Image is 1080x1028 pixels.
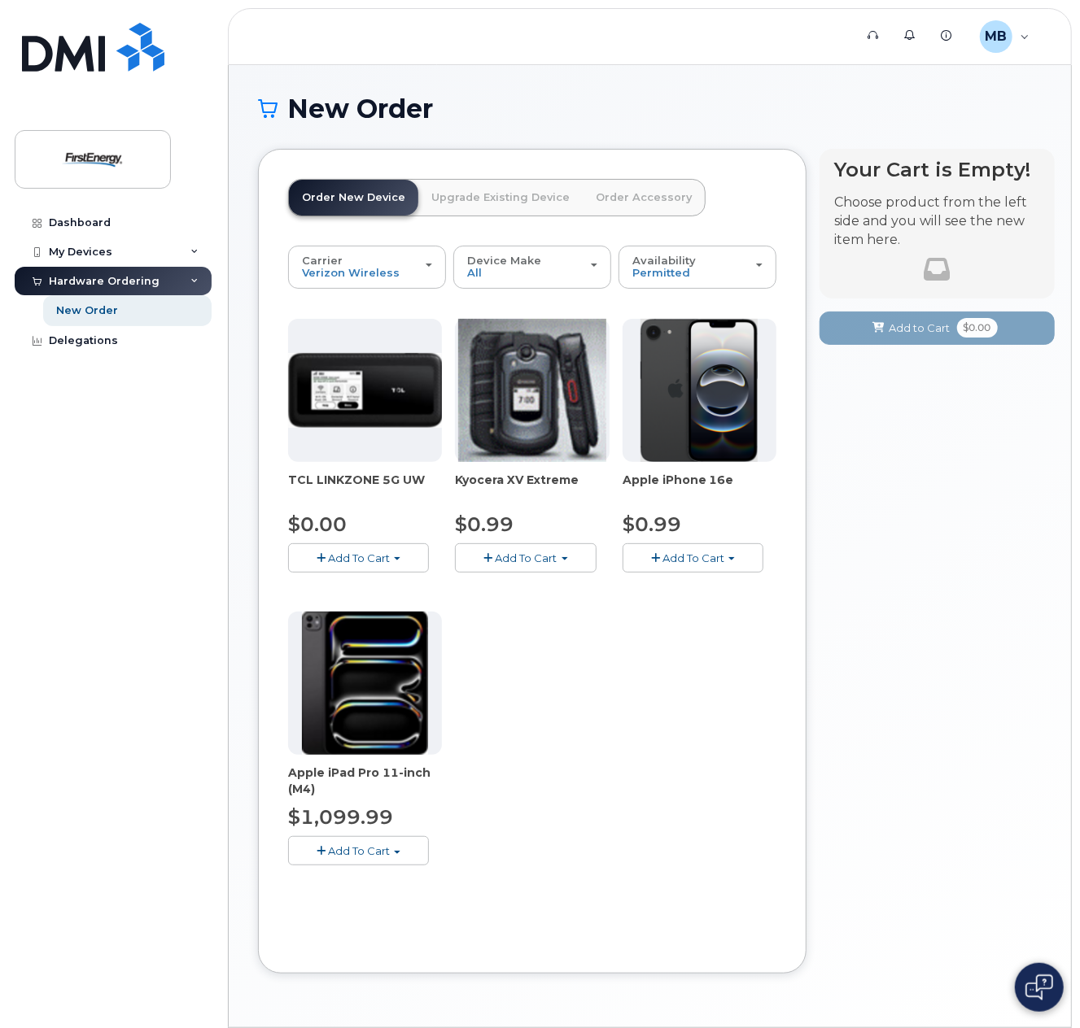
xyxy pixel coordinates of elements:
[890,320,951,336] span: Add to Cart
[834,194,1040,250] p: Choose product from the left side and you will see the new item here.
[328,551,390,564] span: Add To Cart
[328,844,390,857] span: Add To Cart
[302,266,400,279] span: Verizon Wireless
[957,318,998,338] span: $0.00
[834,159,1040,181] h4: Your Cart is Empty!
[455,472,609,504] div: Kyocera XV Extreme
[288,836,429,865] button: Add To Cart
[288,512,347,536] span: $0.00
[632,254,696,267] span: Availability
[289,180,418,216] a: Order New Device
[288,353,442,428] img: linkzone5g.png
[455,543,596,572] button: Add To Cart
[302,612,428,755] img: ipad_pro_11_m4.png
[288,246,446,288] button: Carrier Verizon Wireless
[288,543,429,572] button: Add To Cart
[623,472,776,504] div: Apple iPhone 16e
[458,319,606,462] img: xvextreme.gif
[453,246,611,288] button: Device Make All
[641,319,758,462] img: iphone16e.png
[302,254,343,267] span: Carrier
[623,543,763,572] button: Add To Cart
[820,311,1055,345] button: Add to Cart $0.00
[467,254,541,267] span: Device Make
[623,512,681,536] span: $0.99
[467,266,482,279] span: All
[496,551,557,564] span: Add To Cart
[288,805,393,829] span: $1,099.99
[455,512,514,536] span: $0.99
[662,551,724,564] span: Add To Cart
[619,246,776,288] button: Availability Permitted
[288,472,442,504] div: TCL LINKZONE 5G UW
[418,180,583,216] a: Upgrade Existing Device
[583,180,705,216] a: Order Accessory
[288,764,442,797] div: Apple iPad Pro 11-inch (M4)
[258,94,1042,123] h1: New Order
[1025,974,1053,1000] img: Open chat
[632,266,690,279] span: Permitted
